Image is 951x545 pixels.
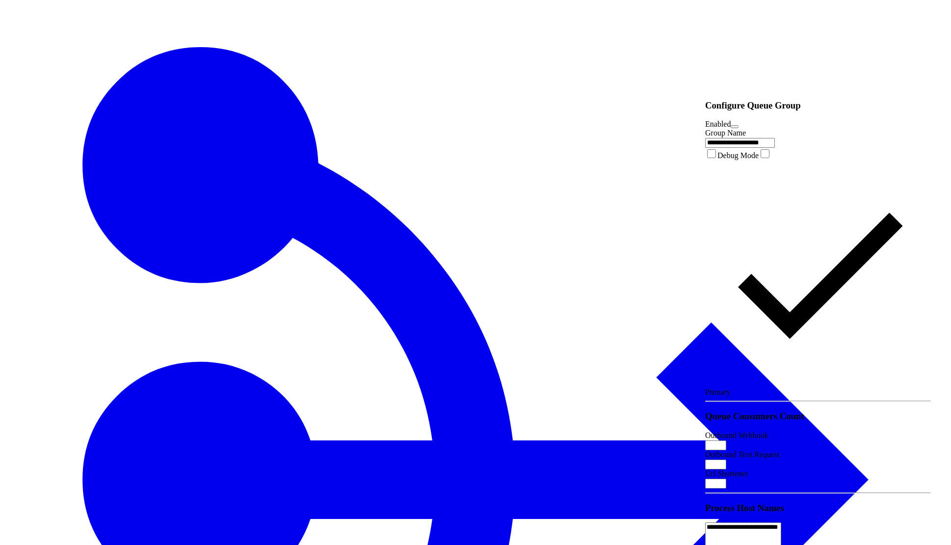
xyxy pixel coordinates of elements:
[705,469,748,478] label: Url Shortener
[707,149,716,158] input: Debug Mode
[705,129,746,137] label: Group Name
[705,120,731,128] label: Enabled
[717,151,759,160] span: Debug Mode
[705,411,931,422] h3: Queue Consumers Count
[705,450,779,459] label: Outbound Text Request
[705,503,931,514] h3: Process Host Names
[761,149,769,158] input: Primary
[705,388,731,396] span: Primary
[705,431,768,439] label: Outbound Webhook
[705,100,931,111] h3: Configure Queue Group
